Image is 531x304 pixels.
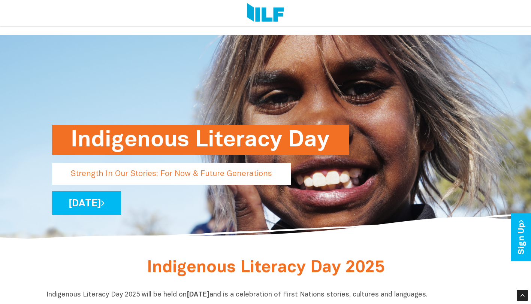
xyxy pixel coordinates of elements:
div: Scroll Back to Top [517,290,528,301]
img: Logo [247,3,284,23]
b: [DATE] [187,292,209,298]
h1: Indigenous Literacy Day [71,125,330,155]
span: Indigenous Literacy Day 2025 [147,260,384,276]
p: Strength In Our Stories: For Now & Future Generations [52,163,291,185]
a: [DATE] [52,191,121,215]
